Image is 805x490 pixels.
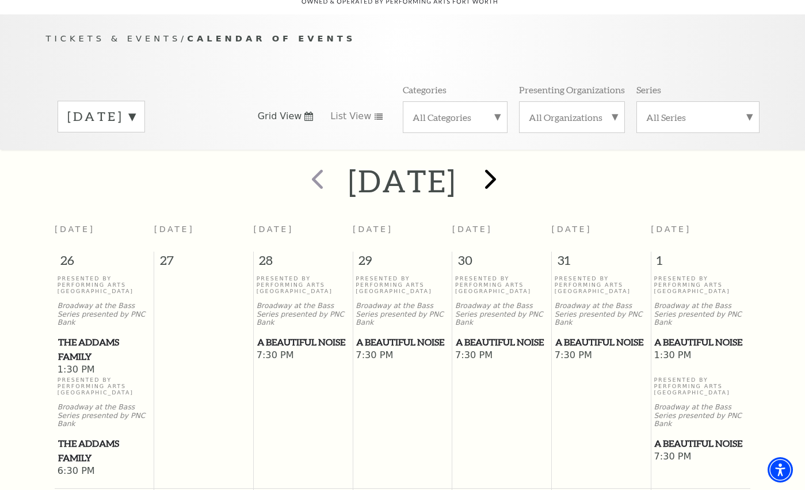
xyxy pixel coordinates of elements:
span: 7:30 PM [356,350,449,362]
span: A Beautiful Noise [654,335,747,350]
span: A Beautiful Noise [257,335,349,350]
p: / [46,32,760,46]
span: 1 [651,252,750,275]
span: 7:30 PM [555,350,648,362]
p: Broadway at the Bass Series presented by PNC Bank [654,403,747,428]
span: A Beautiful Noise [356,335,448,350]
span: [DATE] [253,225,293,234]
span: 30 [452,252,551,275]
p: Series [636,83,661,96]
p: Broadway at the Bass Series presented by PNC Bank [257,302,350,327]
button: next [468,161,510,202]
span: [DATE] [55,225,95,234]
span: [DATE] [353,225,393,234]
span: The Addams Family [58,436,151,465]
p: Broadway at the Bass Series presented by PNC Bank [58,302,151,327]
span: 29 [353,252,452,275]
label: All Organizations [529,111,615,123]
p: Presented By Performing Arts [GEOGRAPHIC_DATA] [58,377,151,396]
span: 31 [552,252,651,275]
span: 26 [55,252,154,275]
p: Presenting Organizations [519,83,625,96]
p: Broadway at the Bass Series presented by PNC Bank [654,302,747,327]
p: Categories [403,83,447,96]
span: Grid View [258,110,302,123]
div: Accessibility Menu [768,457,793,483]
span: 1:30 PM [58,364,151,377]
span: 27 [154,252,253,275]
span: Calendar of Events [187,33,356,43]
p: Presented By Performing Arts [GEOGRAPHIC_DATA] [257,275,350,295]
button: prev [295,161,337,202]
h2: [DATE] [348,162,457,199]
span: A Beautiful Noise [654,436,747,451]
span: 28 [254,252,353,275]
p: Presented By Performing Arts [GEOGRAPHIC_DATA] [455,275,548,295]
span: [DATE] [452,225,493,234]
p: Broadway at the Bass Series presented by PNC Bank [455,302,548,327]
p: Presented By Performing Arts [GEOGRAPHIC_DATA] [654,275,747,295]
span: Tickets & Events [46,33,181,43]
p: Presented By Performing Arts [GEOGRAPHIC_DATA] [356,275,449,295]
span: List View [330,110,371,123]
p: Broadway at the Bass Series presented by PNC Bank [555,302,648,327]
span: 7:30 PM [257,350,350,362]
span: 1:30 PM [654,350,747,362]
label: [DATE] [67,108,135,126]
span: A Beautiful Noise [555,335,647,350]
p: Broadway at the Bass Series presented by PNC Bank [58,403,151,428]
label: All Categories [413,111,498,123]
span: A Beautiful Noise [456,335,548,350]
p: Broadway at the Bass Series presented by PNC Bank [356,302,449,327]
span: [DATE] [651,225,691,234]
span: The Addams Family [58,335,151,363]
p: Presented By Performing Arts [GEOGRAPHIC_DATA] [58,275,151,295]
span: 6:30 PM [58,465,151,478]
p: Presented By Performing Arts [GEOGRAPHIC_DATA] [654,377,747,396]
p: Presented By Performing Arts [GEOGRAPHIC_DATA] [555,275,648,295]
span: [DATE] [552,225,592,234]
span: 7:30 PM [455,350,548,362]
label: All Series [646,111,750,123]
span: [DATE] [154,225,194,234]
span: 7:30 PM [654,451,747,464]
